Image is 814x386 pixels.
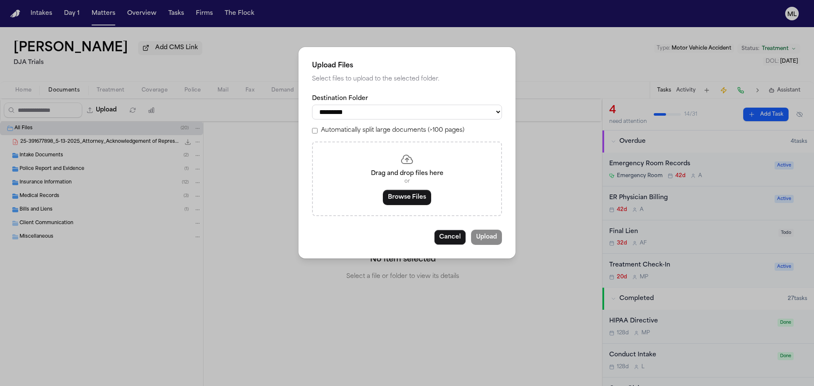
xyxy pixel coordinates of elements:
[471,230,502,245] button: Upload
[312,74,502,84] p: Select files to upload to the selected folder.
[323,178,491,185] p: or
[383,190,431,205] button: Browse Files
[312,94,502,103] label: Destination Folder
[434,230,466,245] button: Cancel
[323,169,491,178] p: Drag and drop files here
[321,126,464,135] label: Automatically split large documents (>100 pages)
[312,61,502,71] h2: Upload Files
